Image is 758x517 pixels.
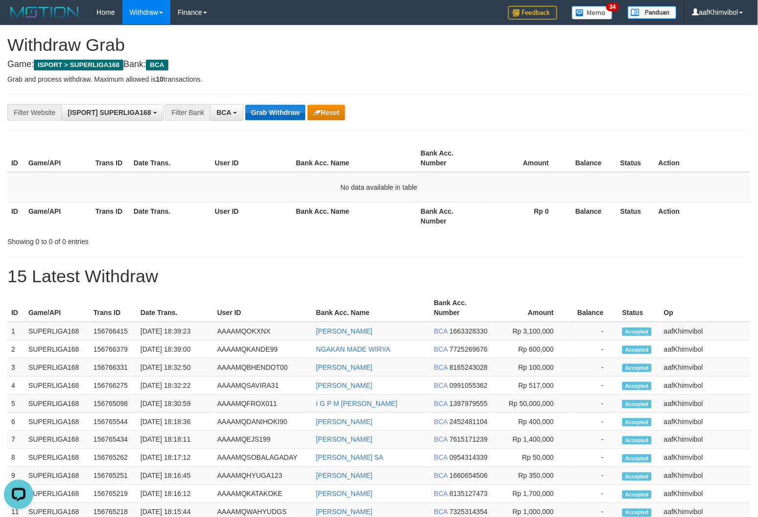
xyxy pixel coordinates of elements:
[137,322,213,340] td: [DATE] 18:39:23
[450,327,488,335] span: Copy 1663328330 to clipboard
[484,202,564,230] th: Rp 0
[493,467,568,485] td: Rp 350,000
[213,359,312,377] td: AAAAMQBHENDOT00
[24,395,90,413] td: SUPERLIGA168
[7,322,24,340] td: 1
[568,377,618,395] td: -
[316,363,373,371] a: [PERSON_NAME]
[213,413,312,431] td: AAAAMQDANIHOKI90
[316,400,398,407] a: I G P M [PERSON_NAME]
[568,467,618,485] td: -
[137,395,213,413] td: [DATE] 18:30:59
[434,400,448,407] span: BCA
[316,508,373,516] a: [PERSON_NAME]
[493,377,568,395] td: Rp 517,000
[568,340,618,359] td: -
[417,202,484,230] th: Bank Acc. Number
[493,431,568,449] td: Rp 1,400,000
[308,105,345,120] button: Reset
[316,327,373,335] a: [PERSON_NAME]
[622,418,652,427] span: Accepted
[137,377,213,395] td: [DATE] 18:32:22
[90,485,137,503] td: 156765219
[493,449,568,467] td: Rp 50,000
[165,104,210,121] div: Filter Bank
[90,294,137,322] th: Trans ID
[92,202,130,230] th: Trans ID
[90,449,137,467] td: 156765262
[7,144,24,172] th: ID
[210,104,243,121] button: BCA
[450,490,488,498] span: Copy 8135127473 to clipboard
[130,144,211,172] th: Date Trans.
[450,345,488,353] span: Copy 7725269676 to clipboard
[564,144,616,172] th: Balance
[292,202,417,230] th: Bank Acc. Name
[572,6,613,20] img: Button%20Memo.svg
[660,294,751,322] th: Op
[616,144,655,172] th: Status
[7,377,24,395] td: 4
[137,340,213,359] td: [DATE] 18:39:00
[316,472,373,480] a: [PERSON_NAME]
[660,485,751,503] td: aafKhimvibol
[7,172,751,202] td: No data available in table
[434,363,448,371] span: BCA
[90,322,137,340] td: 156766415
[434,508,448,516] span: BCA
[7,267,751,286] h1: 15 Latest Withdraw
[24,485,90,503] td: SUPERLIGA168
[213,467,312,485] td: AAAAMQHYUGA123
[24,359,90,377] td: SUPERLIGA168
[622,472,652,481] span: Accepted
[493,322,568,340] td: Rp 3,100,000
[660,322,751,340] td: aafKhimvibol
[312,294,430,322] th: Bank Acc. Name
[216,109,231,116] span: BCA
[90,413,137,431] td: 156765544
[24,413,90,431] td: SUPERLIGA168
[316,345,391,353] a: NGAKAN MADE WIRYA
[450,418,488,426] span: Copy 2452481104 to clipboard
[568,359,618,377] td: -
[622,491,652,499] span: Accepted
[564,202,616,230] th: Balance
[213,340,312,359] td: AAAAMQKANDE99
[213,431,312,449] td: AAAAMQEJS199
[622,382,652,390] span: Accepted
[213,395,312,413] td: AAAAMQFROX011
[434,436,448,444] span: BCA
[660,431,751,449] td: aafKhimvibol
[156,75,164,83] strong: 10
[24,431,90,449] td: SUPERLIGA168
[450,508,488,516] span: Copy 7325314354 to clipboard
[90,377,137,395] td: 156766275
[434,345,448,353] span: BCA
[24,294,90,322] th: Game/API
[622,328,652,336] span: Accepted
[622,509,652,517] span: Accepted
[568,294,618,322] th: Balance
[568,485,618,503] td: -
[7,395,24,413] td: 5
[7,60,751,69] h4: Game: Bank:
[316,490,373,498] a: [PERSON_NAME]
[7,202,24,230] th: ID
[213,294,312,322] th: User ID
[430,294,493,322] th: Bank Acc. Number
[7,340,24,359] td: 2
[245,105,306,120] button: Grab Withdraw
[24,340,90,359] td: SUPERLIGA168
[568,449,618,467] td: -
[7,359,24,377] td: 3
[493,340,568,359] td: Rp 600,000
[450,472,488,480] span: Copy 1660654506 to clipboard
[7,233,308,247] div: Showing 0 to 0 of 0 entries
[493,485,568,503] td: Rp 1,700,000
[316,436,373,444] a: [PERSON_NAME]
[655,202,751,230] th: Action
[568,322,618,340] td: -
[34,60,123,70] span: ISPORT > SUPERLIGA168
[7,449,24,467] td: 8
[417,144,484,172] th: Bank Acc. Number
